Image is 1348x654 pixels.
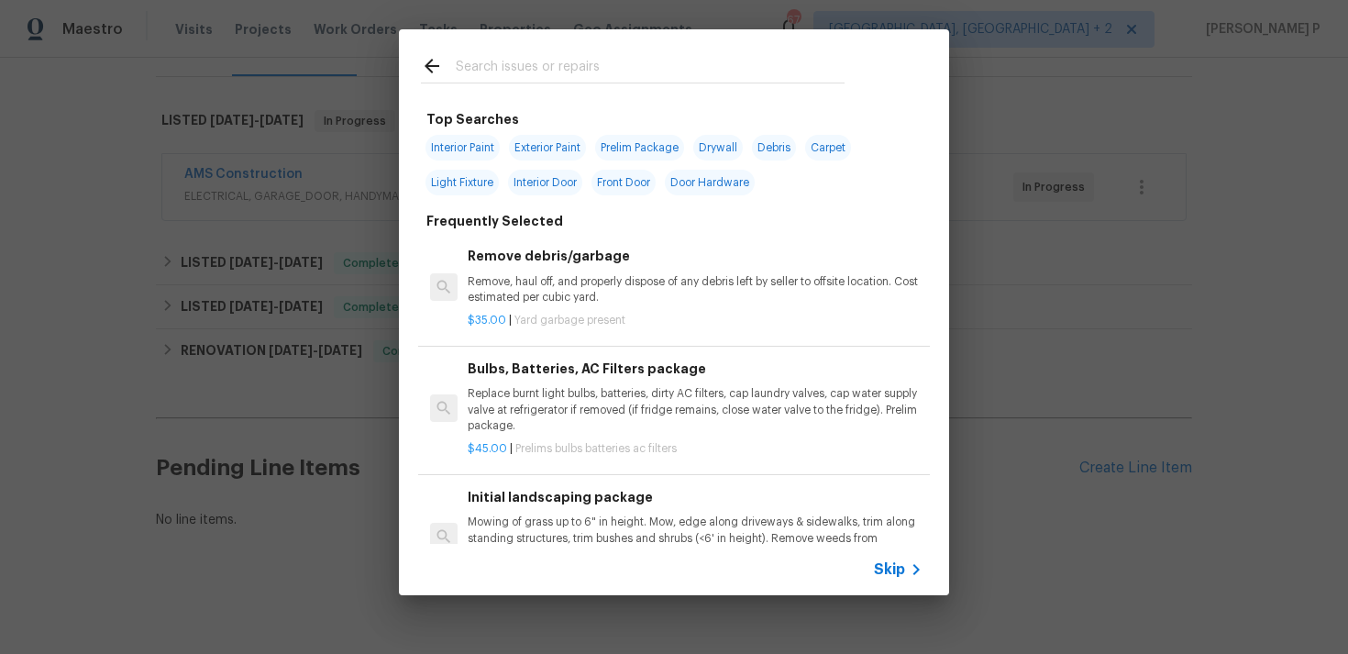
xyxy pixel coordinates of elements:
[514,315,625,326] span: Yard garbage present
[468,441,923,457] p: |
[468,515,923,561] p: Mowing of grass up to 6" in height. Mow, edge along driveways & sidewalks, trim along standing st...
[665,170,755,195] span: Door Hardware
[693,135,743,161] span: Drywall
[456,55,845,83] input: Search issues or repairs
[425,135,500,161] span: Interior Paint
[752,135,796,161] span: Debris
[805,135,851,161] span: Carpet
[468,313,923,328] p: |
[591,170,656,195] span: Front Door
[426,109,519,129] h6: Top Searches
[515,443,677,454] span: Prelims bulbs batteries ac filters
[508,170,582,195] span: Interior Door
[425,170,499,195] span: Light Fixture
[468,359,923,379] h6: Bulbs, Batteries, AC Filters package
[509,135,586,161] span: Exterior Paint
[468,246,923,266] h6: Remove debris/garbage
[874,560,905,579] span: Skip
[468,315,506,326] span: $35.00
[468,274,923,305] p: Remove, haul off, and properly dispose of any debris left by seller to offsite location. Cost est...
[595,135,684,161] span: Prelim Package
[426,211,563,231] h6: Frequently Selected
[468,386,923,433] p: Replace burnt light bulbs, batteries, dirty AC filters, cap laundry valves, cap water supply valv...
[468,443,507,454] span: $45.00
[468,487,923,507] h6: Initial landscaping package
